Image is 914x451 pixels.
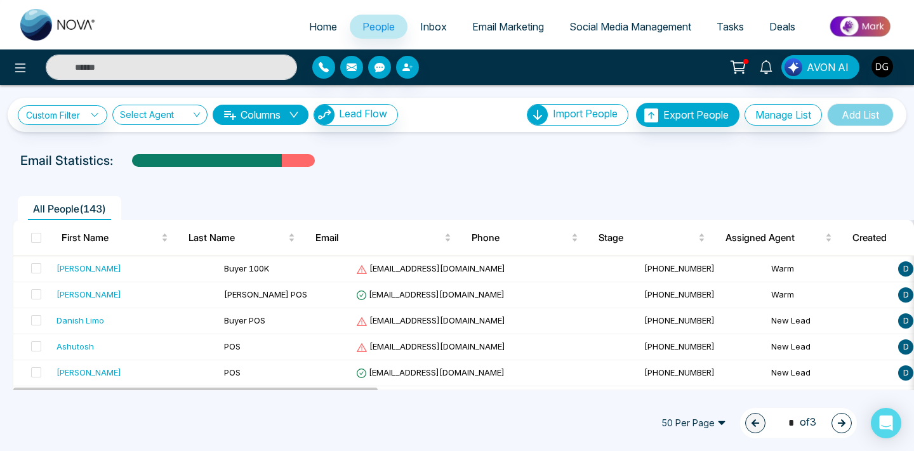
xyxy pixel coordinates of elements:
div: [PERSON_NAME] [56,366,121,379]
a: Lead FlowLead Flow [308,104,398,126]
td: Warm [766,282,893,308]
th: First Name [51,220,178,256]
a: Email Marketing [460,15,557,39]
span: Home [309,20,337,33]
a: Custom Filter [18,105,107,125]
span: Social Media Management [569,20,691,33]
a: Home [296,15,350,39]
span: Buyer POS [224,315,265,325]
th: Phone [461,220,588,256]
button: Columnsdown [213,105,308,125]
span: down [289,110,299,120]
span: [PHONE_NUMBER] [644,341,715,351]
p: Email Statistics: [20,151,113,170]
td: New Lead [766,360,893,386]
img: User Avatar [871,56,893,77]
span: D [898,287,913,303]
span: [EMAIL_ADDRESS][DOMAIN_NAME] [356,367,505,377]
span: D [898,365,913,381]
span: Stage [599,230,696,245]
span: Last Name [189,230,286,245]
span: [EMAIL_ADDRESS][DOMAIN_NAME] [356,263,505,273]
span: People [362,20,395,33]
th: Last Name [178,220,305,256]
span: Export People [663,108,729,121]
span: AVON AI [807,60,849,75]
div: Open Intercom Messenger [871,408,901,438]
span: D [898,313,913,329]
span: [EMAIL_ADDRESS][DOMAIN_NAME] [356,315,505,325]
span: Phone [472,230,569,245]
span: [PHONE_NUMBER] [644,289,715,299]
span: 50 Per Page [652,413,735,433]
span: [PHONE_NUMBER] [644,263,715,273]
button: Export People [636,103,739,127]
span: of 3 [781,414,816,431]
a: Tasks [704,15,757,39]
span: Buyer 100K [224,263,269,273]
span: Assigned Agent [725,230,823,245]
a: Inbox [407,15,460,39]
img: Lead Flow [785,58,802,76]
span: Inbox [420,20,447,33]
span: Deals [769,20,795,33]
div: [PERSON_NAME] [56,288,121,301]
button: Lead Flow [314,104,398,126]
span: [EMAIL_ADDRESS][DOMAIN_NAME] [356,341,505,351]
span: Lead Flow [339,107,387,120]
span: Import People [553,107,618,120]
button: Manage List [745,104,822,126]
a: Social Media Management [557,15,704,39]
div: Ashutosh [56,340,94,353]
img: Nova CRM Logo [20,9,96,41]
img: Lead Flow [314,105,334,125]
td: New Lead [766,334,893,360]
div: Danish Limo [56,314,104,327]
a: Deals [757,15,808,39]
span: All People ( 143 ) [28,202,111,215]
div: [PERSON_NAME] [56,262,121,275]
span: [PHONE_NUMBER] [644,367,715,377]
span: [EMAIL_ADDRESS][DOMAIN_NAME] [356,289,505,299]
td: Warm [766,256,893,282]
span: [PHONE_NUMBER] [644,315,715,325]
a: People [350,15,407,39]
img: Market-place.gif [814,12,906,41]
th: Stage [588,220,715,256]
td: New Lead [766,386,893,412]
span: Tasks [717,20,744,33]
td: New Lead [766,308,893,334]
span: D [898,261,913,277]
span: POS [224,341,241,351]
span: First Name [62,230,159,245]
span: Email [315,230,442,245]
th: Email [305,220,461,256]
button: AVON AI [781,55,859,79]
span: POS [224,367,241,377]
span: D [898,339,913,355]
span: Email Marketing [472,20,544,33]
span: [PERSON_NAME] POS [224,289,307,299]
th: Assigned Agent [715,220,842,256]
